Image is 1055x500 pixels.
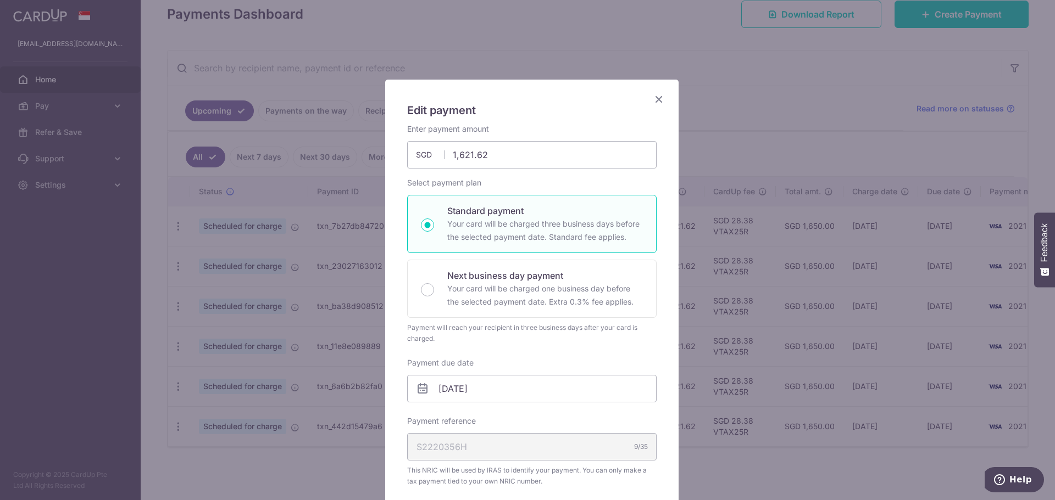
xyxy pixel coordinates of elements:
[447,269,643,282] p: Next business day payment
[447,217,643,244] p: Your card will be charged three business days before the selected payment date. Standard fee appl...
[447,282,643,308] p: Your card will be charged one business day before the selected payment date. Extra 0.3% fee applies.
[634,441,648,452] div: 9/35
[1040,223,1050,262] span: Feedback
[407,141,657,168] input: 0.00
[416,149,445,160] span: SGD
[407,415,476,426] label: Payment reference
[1034,212,1055,287] button: Feedback - Show survey
[407,123,489,134] label: Enter payment amount
[985,467,1044,495] iframe: Opens a widget where you can find more information
[407,375,657,402] input: DD / MM / YYYY
[447,204,643,217] p: Standard payment
[407,465,657,487] span: This NRIC will be used by IRAS to identify your payment. You can only make a tax payment tied to ...
[407,357,474,368] label: Payment due date
[407,102,657,119] h5: Edit payment
[652,93,665,106] button: Close
[407,322,657,344] div: Payment will reach your recipient in three business days after your card is charged.
[407,177,481,188] label: Select payment plan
